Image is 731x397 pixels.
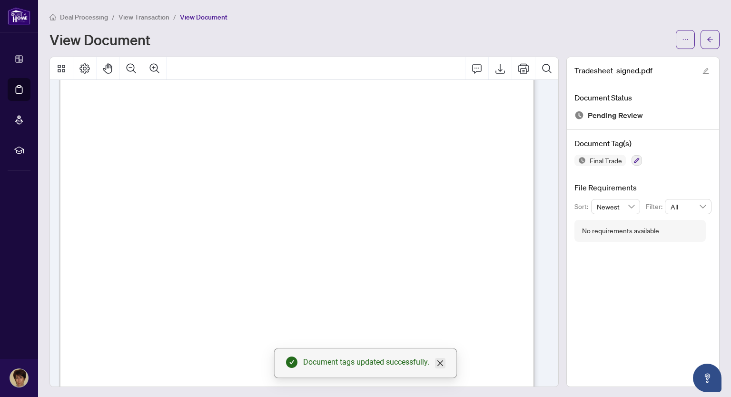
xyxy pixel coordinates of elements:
img: Document Status [574,110,584,120]
h4: File Requirements [574,182,711,193]
img: Profile Icon [10,369,28,387]
span: check-circle [286,357,297,368]
a: Close [435,358,445,368]
span: Tradesheet_signed.pdf [574,65,652,76]
p: Sort: [574,201,591,212]
p: Filter: [646,201,665,212]
li: / [112,11,115,22]
h4: Document Status [574,92,711,103]
button: Open asap [693,364,721,392]
div: Document tags updated successfully. [303,357,445,368]
img: logo [8,7,30,25]
span: ellipsis [682,36,689,43]
span: Newest [597,199,635,214]
span: close [436,359,444,367]
span: home [49,14,56,20]
div: No requirements available [582,226,659,236]
span: View Document [180,13,227,21]
span: Pending Review [588,109,643,122]
span: All [671,199,706,214]
span: edit [702,68,709,74]
span: View Transaction [119,13,169,21]
h4: Document Tag(s) [574,138,711,149]
span: arrow-left [707,36,713,43]
h1: View Document [49,32,150,47]
span: Final Trade [586,157,626,164]
li: / [173,11,176,22]
img: Status Icon [574,155,586,166]
span: Deal Processing [60,13,108,21]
